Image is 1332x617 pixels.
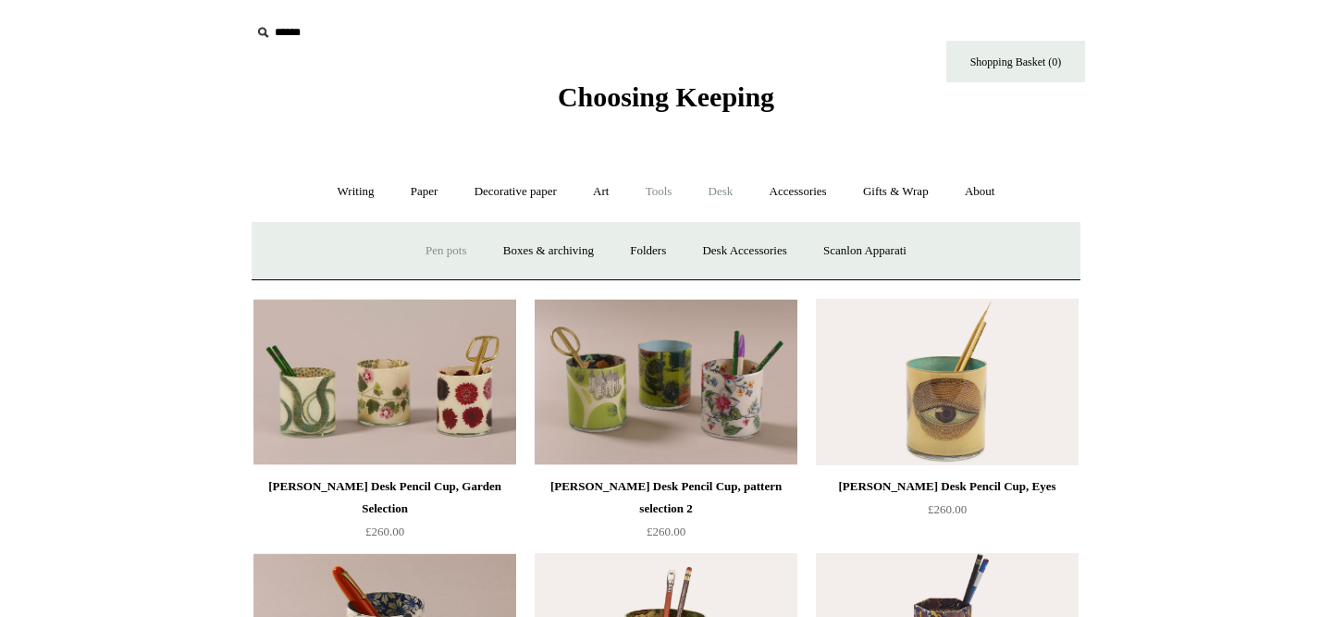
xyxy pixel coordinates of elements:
a: Folders [613,227,683,276]
img: John Derian Desk Pencil Cup, Eyes [816,299,1079,465]
a: [PERSON_NAME] Desk Pencil Cup, Eyes £260.00 [816,475,1079,551]
a: Gifts & Wrap [846,167,945,216]
span: £260.00 [365,524,404,538]
a: Scanlon Apparati [807,227,923,276]
div: [PERSON_NAME] Desk Pencil Cup, Eyes [820,475,1074,498]
a: Accessories [753,167,844,216]
div: [PERSON_NAME] Desk Pencil Cup, pattern selection 2 [539,475,793,520]
a: John Derian Desk Pencil Cup, pattern selection 2 John Derian Desk Pencil Cup, pattern selection 2 [535,299,797,465]
div: [PERSON_NAME] Desk Pencil Cup, Garden Selection [258,475,512,520]
a: Decorative paper [458,167,573,216]
a: Writing [321,167,391,216]
a: [PERSON_NAME] Desk Pencil Cup, pattern selection 2 £260.00 [535,475,797,551]
a: Tools [629,167,689,216]
a: Boxes & archiving [487,227,610,276]
span: Choosing Keeping [558,81,774,112]
a: Choosing Keeping [558,96,774,109]
a: Desk Accessories [685,227,803,276]
span: £260.00 [928,502,967,516]
a: John Derian Desk Pencil Cup, Eyes John Derian Desk Pencil Cup, Eyes [816,299,1079,465]
a: [PERSON_NAME] Desk Pencil Cup, Garden Selection £260.00 [253,475,516,551]
a: John Derian Desk Pencil Cup, Garden Selection John Derian Desk Pencil Cup, Garden Selection [253,299,516,465]
a: Desk [692,167,750,216]
img: John Derian Desk Pencil Cup, Garden Selection [253,299,516,465]
a: Shopping Basket (0) [946,41,1085,82]
a: Paper [394,167,455,216]
img: John Derian Desk Pencil Cup, pattern selection 2 [535,299,797,465]
a: Pen pots [409,227,483,276]
a: About [948,167,1012,216]
span: £260.00 [647,524,685,538]
a: Art [576,167,625,216]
